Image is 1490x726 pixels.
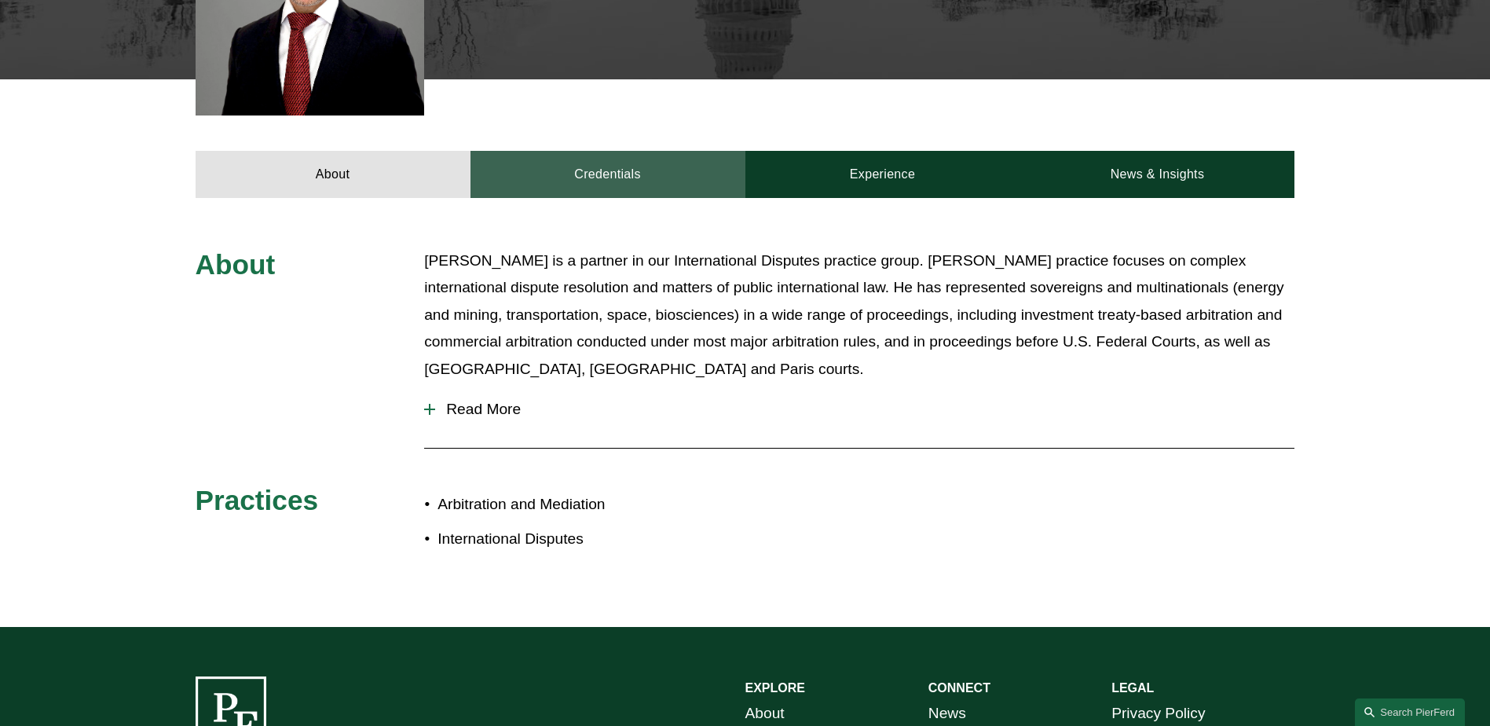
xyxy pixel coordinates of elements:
a: Search this site [1355,698,1465,726]
strong: EXPLORE [745,681,805,695]
p: International Disputes [437,526,745,553]
strong: CONNECT [928,681,990,695]
strong: LEGAL [1111,681,1154,695]
a: Credentials [470,151,745,198]
a: About [196,151,470,198]
button: Read More [424,389,1294,430]
span: Read More [435,401,1294,418]
a: News & Insights [1020,151,1294,198]
span: Practices [196,485,319,515]
p: [PERSON_NAME] is a partner in our International Disputes practice group. [PERSON_NAME] practice f... [424,247,1294,383]
a: Experience [745,151,1020,198]
p: Arbitration and Mediation [437,491,745,519]
span: About [196,249,276,280]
